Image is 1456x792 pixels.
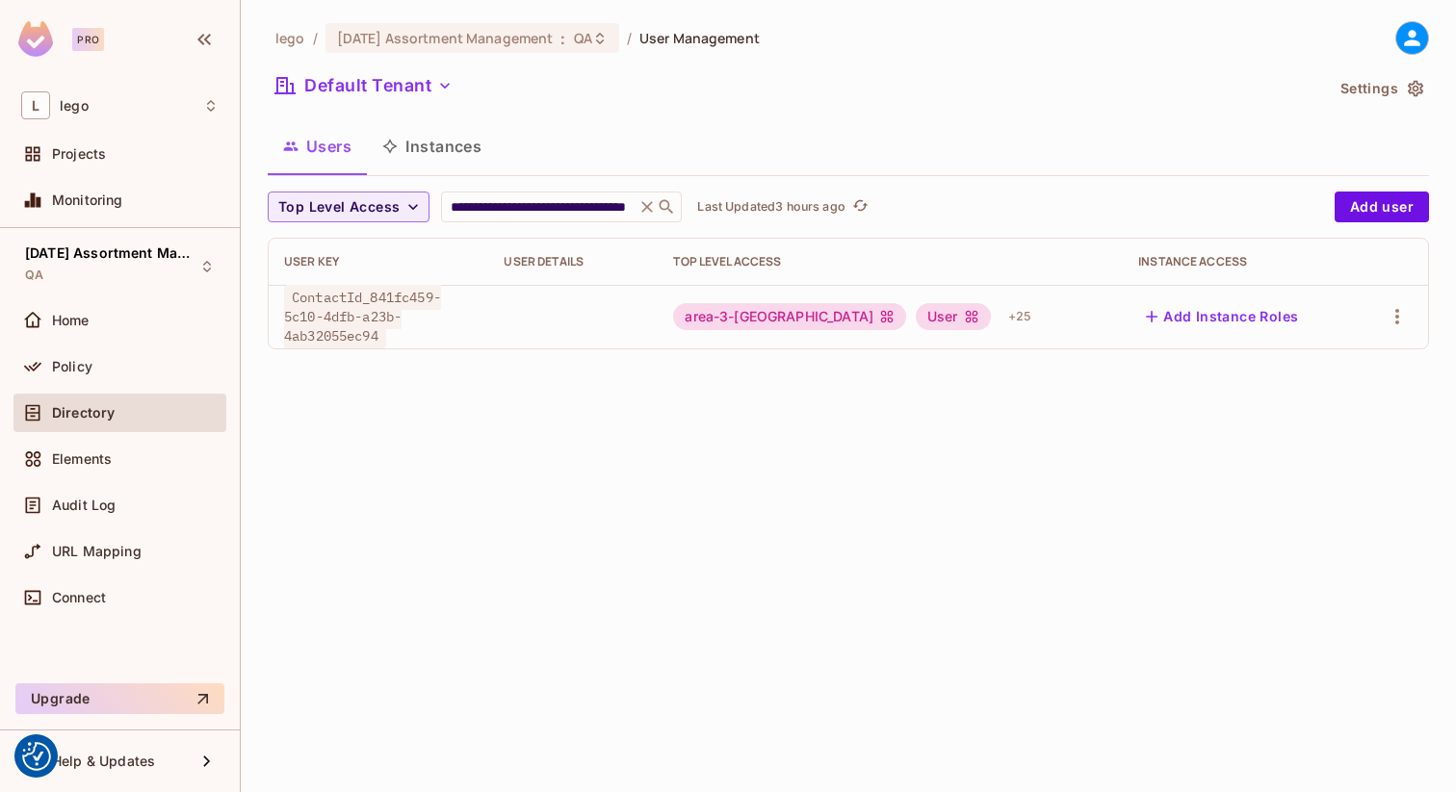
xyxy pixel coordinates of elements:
img: Revisit consent button [22,742,51,771]
li: / [627,29,632,47]
button: Add user [1335,192,1429,222]
span: Home [52,313,90,328]
p: Last Updated 3 hours ago [697,199,845,215]
span: Click to refresh data [845,195,872,218]
span: QA [25,268,43,283]
span: Elements [52,451,112,467]
button: Settings [1333,73,1429,104]
li: / [313,29,318,47]
span: Monitoring [52,192,123,208]
button: Instances [367,122,497,170]
span: Policy [52,359,92,374]
span: : [559,31,566,46]
div: + 25 [1001,301,1039,332]
span: QA [574,29,592,47]
button: Consent Preferences [22,742,51,771]
span: Top Level Access [278,195,400,219]
span: Projects [52,146,106,162]
span: [DATE] Assortment Management [337,29,554,47]
div: area-3-[GEOGRAPHIC_DATA] [673,303,906,330]
button: refresh [849,195,872,218]
div: Top Level Access [673,254,1107,269]
div: User Key [284,254,473,269]
button: Add Instance Roles [1138,301,1306,332]
div: Instance Access [1138,254,1340,269]
span: User Management [639,29,760,47]
span: the active workspace [275,29,305,47]
span: Workspace: lego [60,98,89,114]
button: Top Level Access [268,192,429,222]
button: Upgrade [15,683,224,714]
span: Directory [52,405,115,421]
span: refresh [852,197,869,217]
div: User Details [504,254,642,269]
span: [DATE] Assortment Management [25,245,198,261]
button: Default Tenant [268,70,460,101]
img: SReyMgAAAABJRU5ErkJggg== [18,21,53,57]
span: Audit Log [52,498,116,513]
button: Users [268,122,367,170]
span: URL Mapping [52,544,142,559]
span: L [21,91,50,119]
span: ContactId_841fc459-5c10-4dfb-a23b-4ab32055ec94 [284,285,441,348]
div: Pro [72,28,104,51]
span: Help & Updates [52,754,155,769]
span: Connect [52,590,106,605]
div: User [916,303,991,330]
